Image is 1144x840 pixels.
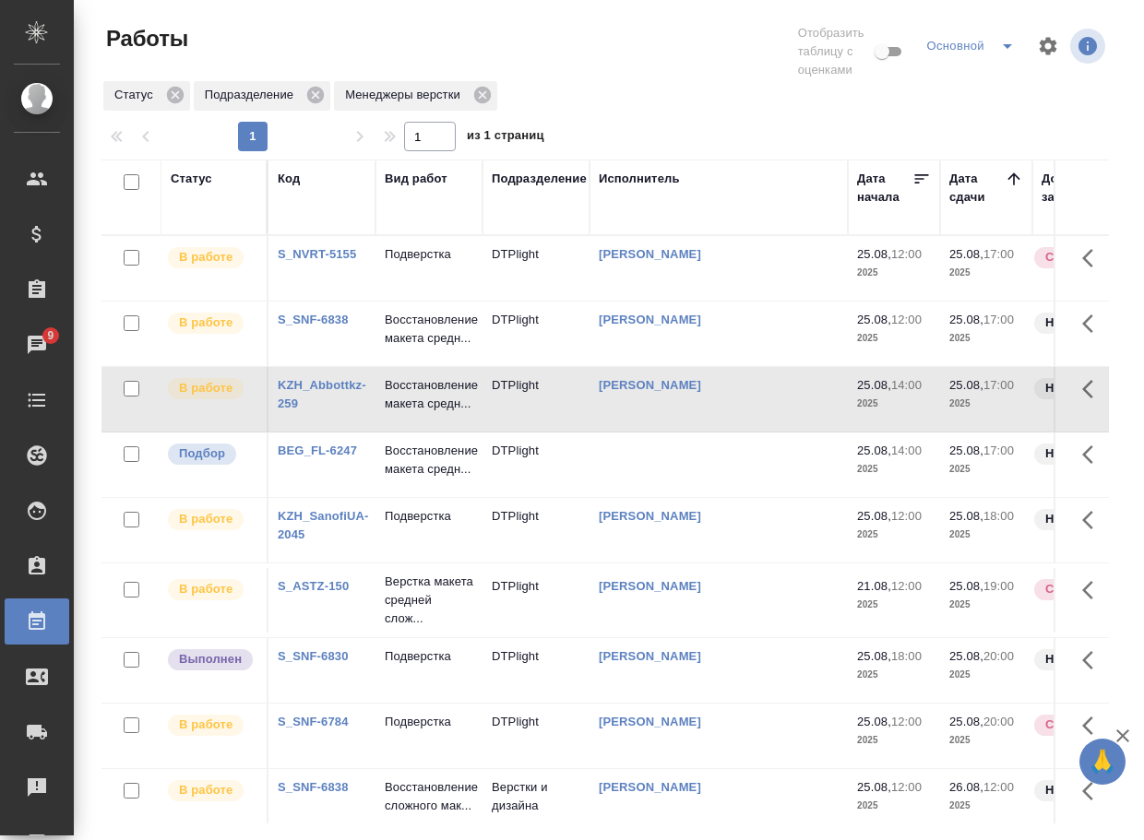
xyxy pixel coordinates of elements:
p: В работе [179,781,232,799]
p: В работе [179,248,232,266]
td: DTPlight [483,432,590,497]
p: Нормальный [1045,379,1125,397]
p: 17:00 [983,247,1014,261]
p: Восстановление сложного мак... [385,778,473,815]
button: Здесь прячутся важные кнопки [1071,302,1115,346]
div: Можно подбирать исполнителей [166,442,257,467]
p: 25.08, [949,378,983,392]
a: BEG_FL-6247 [278,444,357,457]
a: 9 [5,322,69,368]
button: Здесь прячутся важные кнопки [1071,236,1115,280]
p: Восстановление макета средн... [385,311,473,348]
a: S_SNF-6830 [278,649,349,663]
p: 2025 [857,264,931,282]
div: Менеджеры верстки [334,81,497,111]
p: Подверстка [385,245,473,264]
div: Исполнитель завершил работу [166,647,257,672]
div: Подразделение [194,81,330,111]
p: 2025 [857,797,931,815]
p: 25.08, [857,649,891,663]
p: Нормальный [1045,510,1125,528]
p: 2025 [949,596,1023,614]
div: Дата начала [857,170,912,207]
p: Подверстка [385,647,473,666]
p: 19:00 [983,579,1014,593]
p: В работе [179,716,232,734]
a: [PERSON_NAME] [599,509,701,523]
td: DTPlight [483,367,590,432]
p: 2025 [857,596,931,614]
p: 25.08, [949,579,983,593]
p: 12:00 [891,579,922,593]
span: 9 [36,326,65,345]
button: Здесь прячутся важные кнопки [1071,769,1115,813]
a: S_SNF-6784 [278,715,349,728]
td: DTPlight [483,302,590,366]
p: 12:00 [891,780,922,794]
p: 12:00 [983,780,1014,794]
p: 2025 [949,395,1023,413]
td: DTPlight [483,236,590,301]
p: 25.08, [949,444,983,457]
button: Здесь прячутся важные кнопки [1071,498,1115,542]
a: [PERSON_NAME] [599,378,701,392]
p: 25.08, [949,509,983,523]
p: Срочный [1045,716,1101,734]
p: 2025 [857,395,931,413]
p: Верстка макета средней слож... [385,573,473,628]
p: 14:00 [891,444,922,457]
div: split button [922,31,1026,61]
p: 2025 [949,460,1023,479]
p: В работе [179,314,232,332]
a: [PERSON_NAME] [599,649,701,663]
p: 26.08, [949,780,983,794]
span: Посмотреть информацию [1070,29,1109,64]
p: Подбор [179,444,225,463]
p: 2025 [949,264,1023,282]
p: 18:00 [983,509,1014,523]
p: Восстановление макета средн... [385,442,473,479]
p: 2025 [949,666,1023,684]
p: В работе [179,580,232,598]
p: 25.08, [857,247,891,261]
p: 18:00 [891,649,922,663]
p: 17:00 [983,313,1014,326]
a: S_NVRT-5155 [278,247,356,261]
div: Исполнитель выполняет работу [166,311,257,336]
p: 25.08, [949,715,983,728]
p: 2025 [857,666,931,684]
div: Дата сдачи [949,170,1005,207]
div: Подразделение [492,170,587,188]
p: 25.08, [857,313,891,326]
p: 2025 [857,329,931,348]
a: [PERSON_NAME] [599,313,701,326]
p: Статус [114,86,160,104]
p: 2025 [949,526,1023,544]
p: 14:00 [891,378,922,392]
p: 2025 [949,797,1023,815]
div: Исполнитель выполняет работу [166,778,257,803]
a: [PERSON_NAME] [599,579,701,593]
a: [PERSON_NAME] [599,780,701,794]
p: 20:00 [983,715,1014,728]
td: Верстки и дизайна [483,769,590,834]
a: KZH_SanofiUA-2045 [278,509,369,541]
p: 25.08, [949,313,983,326]
p: Нормальный [1045,650,1125,668]
p: Менеджеры верстки [345,86,467,104]
div: Статус [171,170,212,188]
p: 25.08, [857,715,891,728]
p: 2025 [949,731,1023,750]
p: 17:00 [983,378,1014,392]
div: Статус [103,81,190,111]
p: Срочный [1045,580,1101,598]
p: 25.08, [857,378,891,392]
p: 12:00 [891,509,922,523]
p: 21.08, [857,579,891,593]
p: 25.08, [857,509,891,523]
p: 12:00 [891,715,922,728]
p: 12:00 [891,247,922,261]
button: 🙏 [1079,739,1126,785]
p: 2025 [857,460,931,479]
td: DTPlight [483,568,590,633]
